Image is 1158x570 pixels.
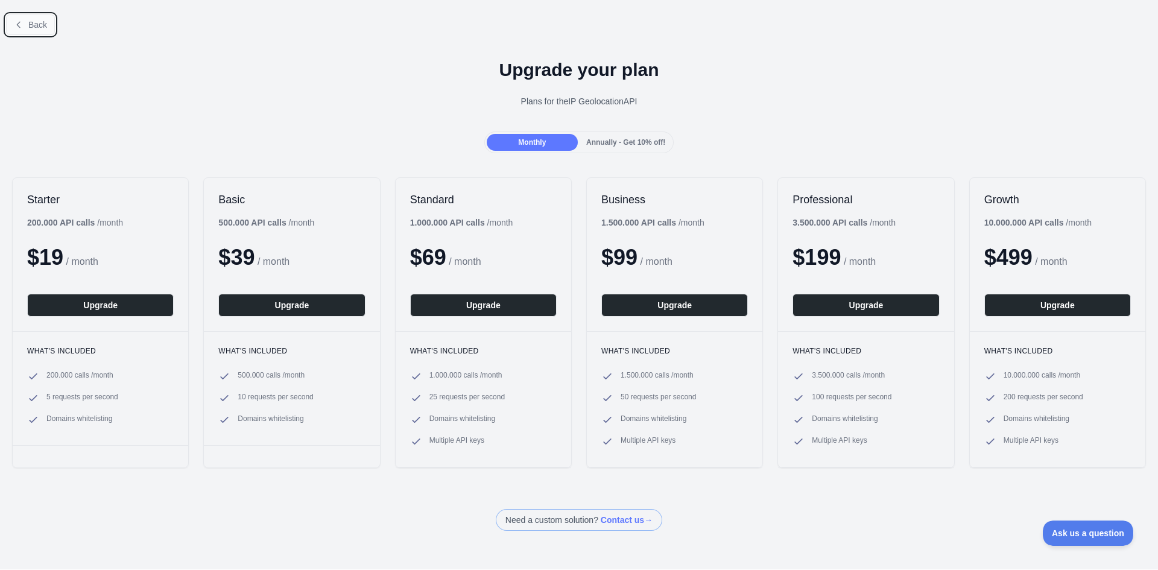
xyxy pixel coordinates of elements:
[601,245,638,270] span: $ 99
[793,192,939,207] h2: Professional
[410,218,485,227] b: 1.000.000 API calls
[601,217,704,229] div: / month
[601,218,676,227] b: 1.500.000 API calls
[1043,521,1134,546] iframe: Toggle Customer Support
[601,192,748,207] h2: Business
[793,217,896,229] div: / month
[410,192,557,207] h2: Standard
[793,218,867,227] b: 3.500.000 API calls
[410,217,513,229] div: / month
[793,245,841,270] span: $ 199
